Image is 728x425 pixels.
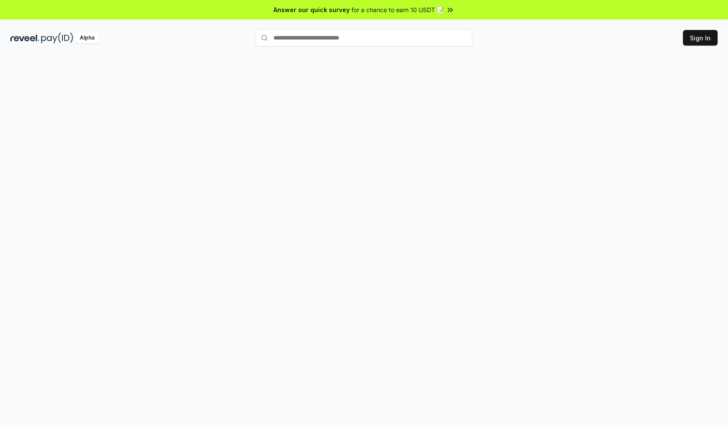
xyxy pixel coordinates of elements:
[75,33,99,43] div: Alpha
[683,30,718,46] button: Sign In
[273,5,350,14] span: Answer our quick survey
[10,33,39,43] img: reveel_dark
[351,5,444,14] span: for a chance to earn 10 USDT 📝
[41,33,73,43] img: pay_id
